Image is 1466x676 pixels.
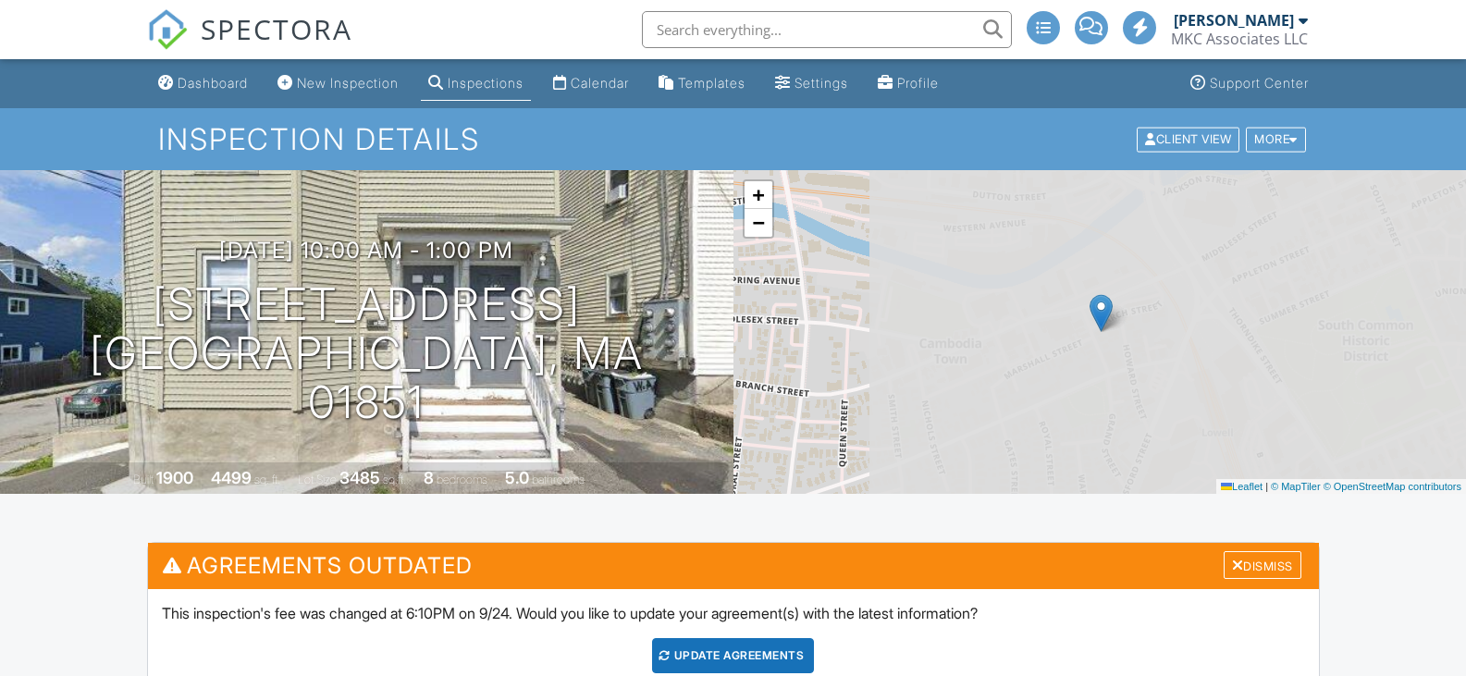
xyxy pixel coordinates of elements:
[421,67,531,101] a: Inspections
[1135,131,1244,145] a: Client View
[652,638,814,673] div: Update Agreements
[1210,75,1309,91] div: Support Center
[897,75,939,91] div: Profile
[1183,67,1316,101] a: Support Center
[298,473,337,486] span: Lot Size
[546,67,636,101] a: Calendar
[147,25,352,64] a: SPECTORA
[678,75,745,91] div: Templates
[201,9,352,48] span: SPECTORA
[870,67,946,101] a: Profile
[437,473,487,486] span: bedrooms
[745,181,772,209] a: Zoom in
[505,468,529,487] div: 5.0
[768,67,856,101] a: Settings
[211,468,252,487] div: 4499
[1271,481,1321,492] a: © MapTiler
[1137,127,1239,152] div: Client View
[219,238,513,263] h3: [DATE] 10:00 am - 1:00 pm
[1224,551,1301,580] div: Dismiss
[339,468,380,487] div: 3485
[795,75,848,91] div: Settings
[651,67,753,101] a: Templates
[254,473,280,486] span: sq. ft.
[424,468,434,487] div: 8
[752,183,764,206] span: +
[1171,30,1308,48] div: MKC Associates LLC
[383,473,406,486] span: sq.ft.
[1221,481,1263,492] a: Leaflet
[745,209,772,237] a: Zoom out
[147,9,188,50] img: The Best Home Inspection Software - Spectora
[151,67,255,101] a: Dashboard
[1174,11,1294,30] div: [PERSON_NAME]
[448,75,524,91] div: Inspections
[1246,127,1306,152] div: More
[158,123,1307,155] h1: Inspection Details
[752,211,764,234] span: −
[571,75,629,91] div: Calendar
[1265,481,1268,492] span: |
[133,473,154,486] span: Built
[156,468,193,487] div: 1900
[642,11,1012,48] input: Search everything...
[1324,481,1461,492] a: © OpenStreetMap contributors
[30,280,704,426] h1: [STREET_ADDRESS] [GEOGRAPHIC_DATA], MA 01851
[148,543,1319,588] h3: Agreements Outdated
[1090,294,1113,332] img: Marker
[178,75,248,91] div: Dashboard
[270,67,406,101] a: New Inspection
[297,75,399,91] div: New Inspection
[532,473,585,486] span: bathrooms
